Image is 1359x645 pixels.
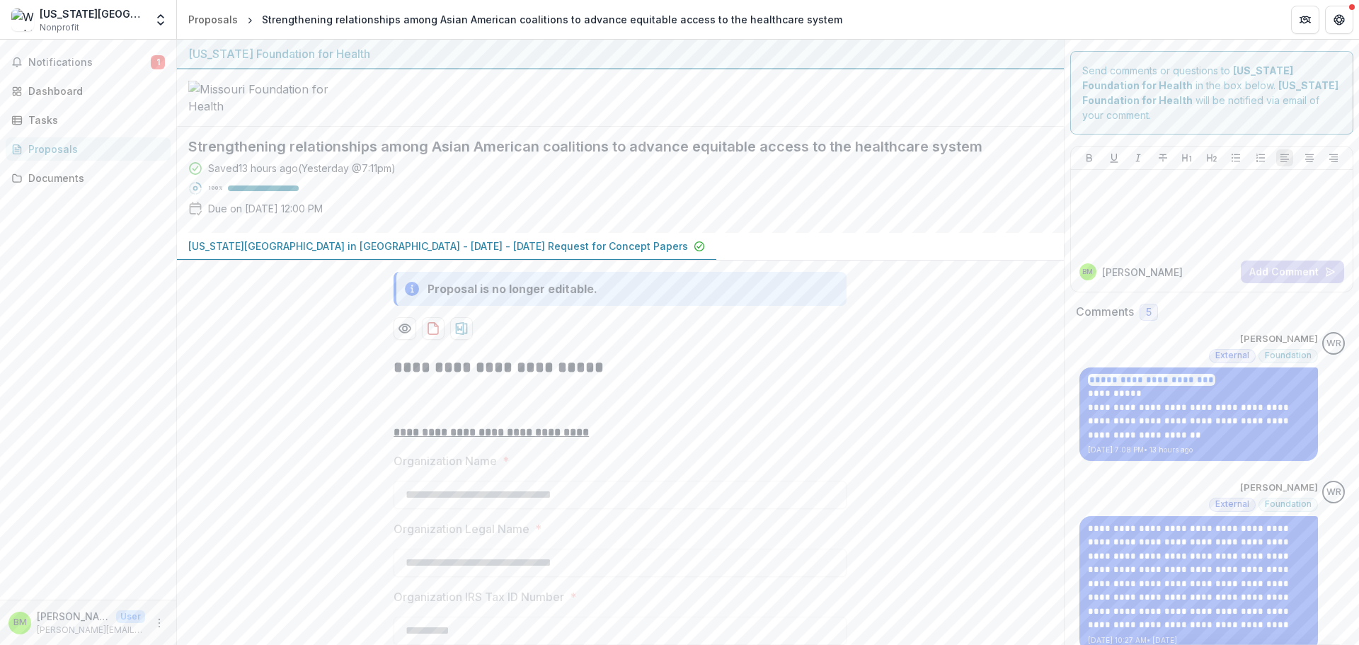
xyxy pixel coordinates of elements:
[28,113,159,127] div: Tasks
[394,452,497,469] p: Organization Name
[1203,149,1220,166] button: Heading 2
[1070,51,1354,135] div: Send comments or questions to in the box below. will be notified via email of your comment.
[28,57,151,69] span: Notifications
[394,520,529,537] p: Organization Legal Name
[151,55,165,69] span: 1
[6,108,171,132] a: Tasks
[183,9,848,30] nav: breadcrumb
[450,317,473,340] button: download-proposal
[1179,149,1195,166] button: Heading 1
[422,317,445,340] button: download-proposal
[151,6,171,34] button: Open entity switcher
[37,609,110,624] p: [PERSON_NAME]
[1265,350,1312,360] span: Foundation
[1240,481,1318,495] p: [PERSON_NAME]
[262,12,842,27] div: Strengthening relationships among Asian American coalitions to advance equitable access to the he...
[1076,305,1134,319] h2: Comments
[188,81,330,115] img: Missouri Foundation for Health
[394,588,564,605] p: Organization IRS Tax ID Number
[1146,307,1152,319] span: 5
[1215,350,1249,360] span: External
[1106,149,1123,166] button: Underline
[1088,445,1309,455] p: [DATE] 7:08 PM • 13 hours ago
[1130,149,1147,166] button: Italicize
[1301,149,1318,166] button: Align Center
[151,615,168,632] button: More
[28,84,159,98] div: Dashboard
[116,610,145,623] p: User
[1082,268,1093,275] div: Bailey Martin-Giacalone
[40,6,145,21] div: [US_STATE][GEOGRAPHIC_DATA]
[6,79,171,103] a: Dashboard
[37,624,145,637] p: [PERSON_NAME][EMAIL_ADDRESS][DOMAIN_NAME]
[208,183,222,193] p: 100 %
[183,9,243,30] a: Proposals
[6,166,171,190] a: Documents
[188,239,688,253] p: [US_STATE][GEOGRAPHIC_DATA] in [GEOGRAPHIC_DATA] - [DATE] - [DATE] Request for Concept Papers
[208,201,323,216] p: Due on [DATE] 12:00 PM
[1326,339,1341,348] div: Wendy Rohrbach
[428,280,597,297] div: Proposal is no longer editable.
[28,171,159,185] div: Documents
[188,138,1030,155] h2: Strengthening relationships among Asian American coalitions to advance equitable access to the he...
[28,142,159,156] div: Proposals
[1102,265,1183,280] p: [PERSON_NAME]
[1154,149,1171,166] button: Strike
[394,317,416,340] button: Preview f16d178b-6410-4943-8aa9-190da52f1883-0.pdf
[1240,332,1318,346] p: [PERSON_NAME]
[11,8,34,31] img: Washington University
[1265,499,1312,509] span: Foundation
[208,161,396,176] div: Saved 13 hours ago ( Yesterday @ 7:11pm )
[6,137,171,161] a: Proposals
[1215,499,1249,509] span: External
[1252,149,1269,166] button: Ordered List
[1276,149,1293,166] button: Align Left
[1291,6,1319,34] button: Partners
[1227,149,1244,166] button: Bullet List
[40,21,79,34] span: Nonprofit
[1326,488,1341,497] div: Wendy Rohrbach
[1325,6,1353,34] button: Get Help
[1325,149,1342,166] button: Align Right
[1081,149,1098,166] button: Bold
[188,12,238,27] div: Proposals
[13,618,27,627] div: Bailey Martin-Giacalone
[188,45,1053,62] div: [US_STATE] Foundation for Health
[1241,261,1344,283] button: Add Comment
[6,51,171,74] button: Notifications1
